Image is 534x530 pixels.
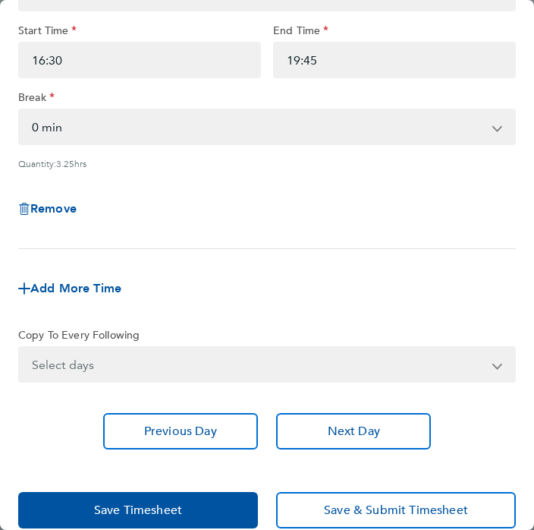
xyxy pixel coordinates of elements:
div: Quantity: hrs [18,157,516,169]
input: E.g. 18:00 [273,42,516,78]
span: Save Timesheet [94,503,182,518]
span: 3.25 [56,157,74,169]
button: Save Timesheet [18,492,258,528]
span: Previous Day [144,424,217,439]
span: Remove [30,201,77,216]
span: Save & Submit Timesheet [324,503,468,518]
label: End Time [273,24,328,42]
input: E.g. 08:00 [18,42,261,78]
label: Copy To Every Following [18,328,140,346]
span: Next Day [328,424,380,439]
label: Start Time [18,24,77,42]
button: Previous Day [103,413,258,450]
button: Next Day [276,413,431,450]
button: Save & Submit Timesheet [276,492,516,528]
span: Add More Time [30,281,121,295]
label: Break [18,90,55,109]
button: Add More Time [18,282,121,295]
button: Remove [18,203,77,215]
